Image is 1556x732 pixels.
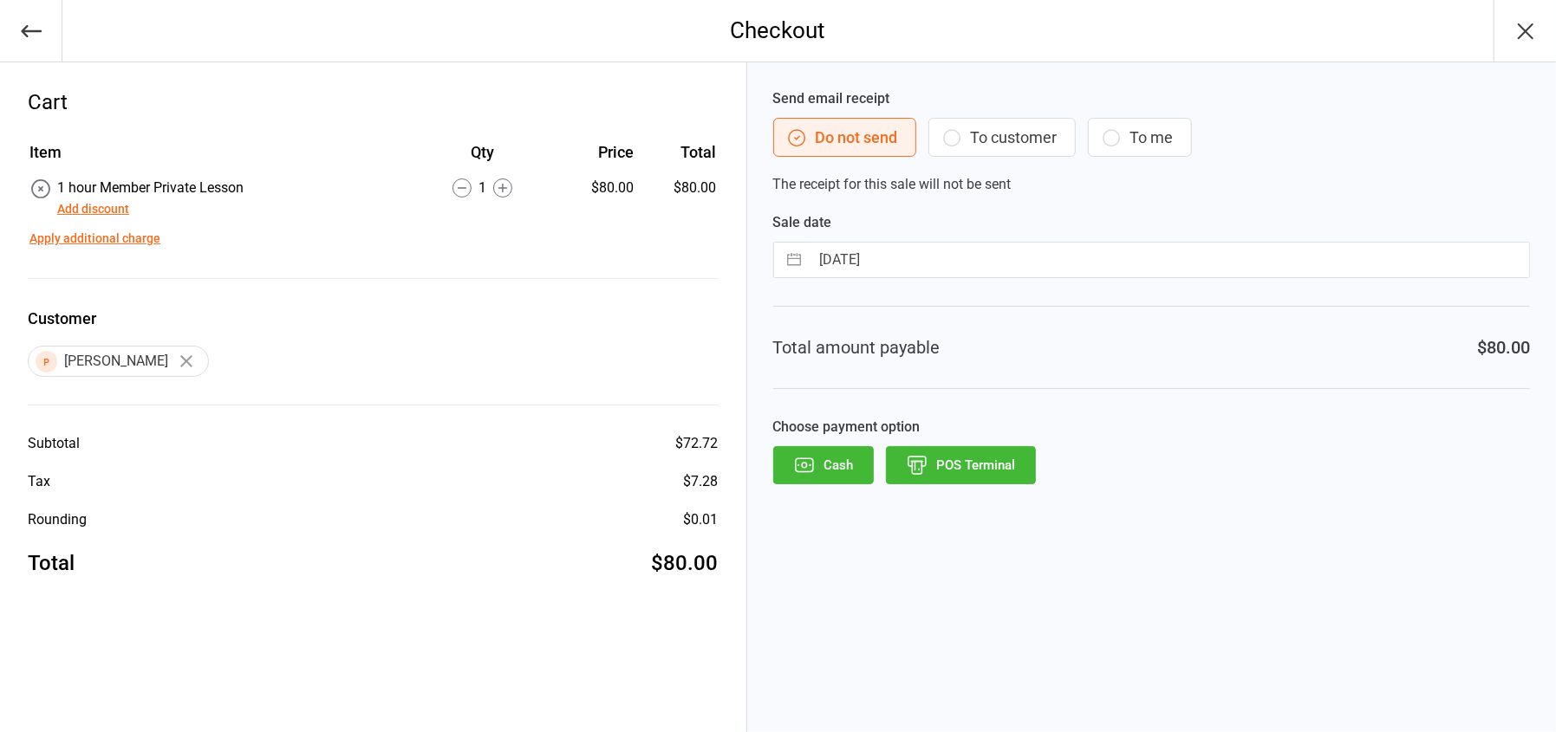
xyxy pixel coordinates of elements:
[29,140,412,176] th: Item
[641,178,716,219] td: $80.00
[886,446,1036,484] button: POS Terminal
[773,334,941,360] div: Total amount payable
[773,417,1530,437] label: Choose payment option
[28,346,209,377] div: [PERSON_NAME]
[554,140,634,164] div: Price
[28,547,75,579] div: Total
[928,118,1076,157] button: To customer
[773,88,1530,195] div: The receipt for this sale will not be sent
[652,547,719,579] div: $80.00
[29,230,160,248] button: Apply additional charge
[773,88,1530,109] label: Send email receipt
[28,471,50,492] div: Tax
[554,178,634,198] div: $80.00
[684,471,719,492] div: $7.28
[1477,334,1530,360] div: $80.00
[28,509,87,530] div: Rounding
[28,87,719,118] div: Cart
[28,307,719,330] label: Customer
[773,446,874,484] button: Cash
[676,433,719,454] div: $72.72
[28,433,80,454] div: Subtotal
[773,212,1530,233] label: Sale date
[684,509,719,530] div: $0.01
[773,118,916,157] button: Do not send
[413,178,553,198] div: 1
[413,140,553,176] th: Qty
[57,200,129,218] button: Add discount
[641,140,716,176] th: Total
[57,179,244,196] span: 1 hour Member Private Lesson
[1088,118,1192,157] button: To me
